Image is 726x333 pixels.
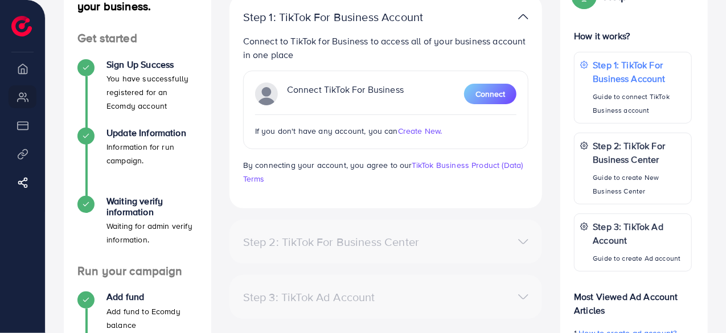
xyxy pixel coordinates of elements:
[11,16,32,36] img: logo
[255,125,398,137] span: If you don't have any account, you can
[106,291,198,302] h4: Add fund
[593,220,686,247] p: Step 3: TikTok Ad Account
[287,83,404,105] p: Connect TikTok For Business
[518,9,528,25] img: TikTok partner
[574,29,692,43] p: How it works?
[106,196,198,217] h4: Waiting verify information
[106,305,198,332] p: Add fund to Ecomdy balance
[243,10,428,24] p: Step 1: TikTok For Business Account
[243,158,529,186] p: By connecting your account, you agree to our
[106,128,198,138] h4: Update Information
[64,128,211,196] li: Update Information
[398,125,442,137] span: Create New.
[593,252,686,265] p: Guide to create Ad account
[475,88,505,100] span: Connect
[106,59,198,70] h4: Sign Up Success
[106,219,198,246] p: Waiting for admin verify information.
[593,171,686,198] p: Guide to create New Business Center
[243,34,529,61] p: Connect to TikTok for Business to access all of your business account in one place
[106,140,198,167] p: Information for run campaign.
[593,90,686,117] p: Guide to connect TikTok Business account
[255,83,278,105] img: TikTok partner
[64,264,211,278] h4: Run your campaign
[64,196,211,264] li: Waiting verify information
[678,282,717,324] iframe: Chat
[106,72,198,113] p: You have successfully registered for an Ecomdy account
[593,58,686,85] p: Step 1: TikTok For Business Account
[64,31,211,46] h4: Get started
[574,281,692,317] p: Most Viewed Ad Account Articles
[64,59,211,128] li: Sign Up Success
[464,84,516,104] button: Connect
[593,139,686,166] p: Step 2: TikTok For Business Center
